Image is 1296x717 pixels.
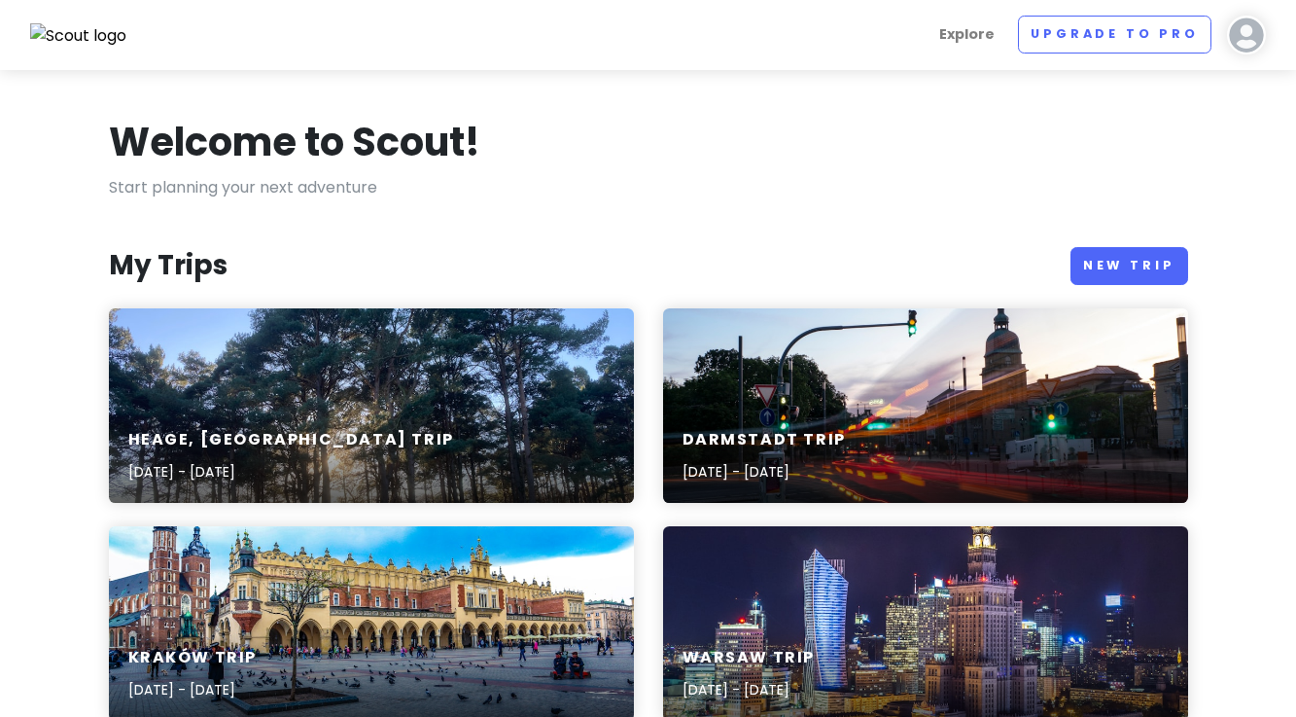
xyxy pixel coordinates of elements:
[1018,16,1211,54] a: Upgrade to Pro
[128,648,258,668] h6: Kraków Trip
[683,679,816,700] p: [DATE] - [DATE]
[128,430,454,450] h6: Heage, [GEOGRAPHIC_DATA] Trip
[109,308,634,503] a: the sun is shining through the trees in the forestHeage, [GEOGRAPHIC_DATA] Trip[DATE] - [DATE]
[109,175,1188,200] p: Start planning your next adventure
[663,308,1188,503] a: a city street with traffic lights and a clock tower in the backgroundDarmstadt Trip[DATE] - [DATE]
[109,248,228,283] h3: My Trips
[128,679,258,700] p: [DATE] - [DATE]
[1070,247,1188,285] a: New Trip
[30,23,127,49] img: Scout logo
[128,461,454,483] p: [DATE] - [DATE]
[1227,16,1266,54] img: User profile
[683,648,816,668] h6: Warsaw Trip
[931,16,1002,54] a: Explore
[683,461,846,483] p: [DATE] - [DATE]
[683,430,846,450] h6: Darmstadt Trip
[109,117,480,167] h1: Welcome to Scout!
